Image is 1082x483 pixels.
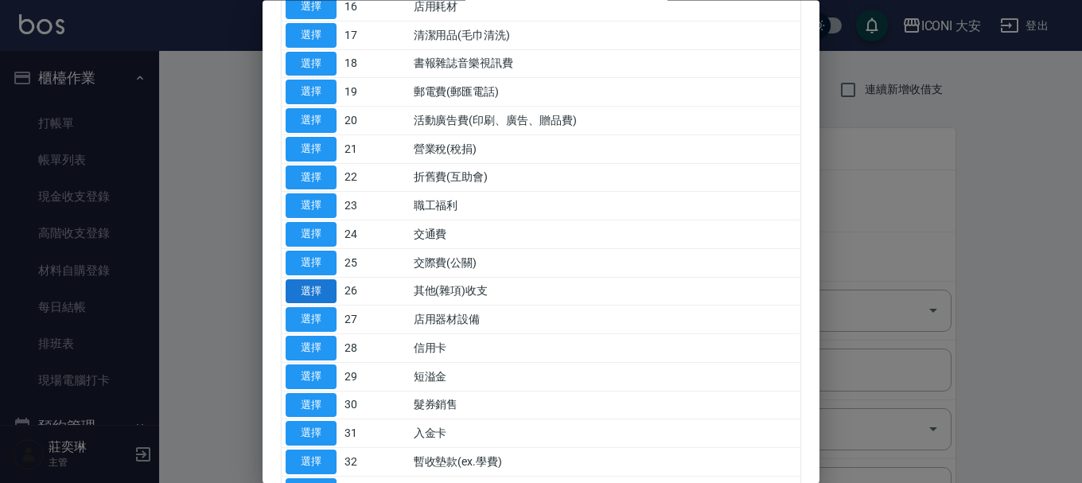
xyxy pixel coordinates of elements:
[341,164,410,193] td: 22
[410,363,800,391] td: 短溢金
[410,192,800,220] td: 職工福利
[341,135,410,164] td: 21
[410,278,800,306] td: 其他(雜項)收支
[286,166,337,190] button: 選擇
[341,50,410,79] td: 18
[410,448,800,477] td: 暫收墊款(ex.學費)
[341,419,410,448] td: 31
[410,135,800,164] td: 營業稅(稅捐)
[410,107,800,135] td: 活動廣告費(印刷、廣告、贈品費)
[341,107,410,135] td: 20
[286,80,337,105] button: 選擇
[341,220,410,249] td: 24
[410,249,800,278] td: 交際費(公關)
[286,337,337,361] button: 選擇
[286,364,337,389] button: 選擇
[286,450,337,475] button: 選擇
[410,334,800,363] td: 信用卡
[286,251,337,275] button: 選擇
[341,363,410,391] td: 29
[286,23,337,48] button: 選擇
[286,422,337,446] button: 選擇
[410,21,800,50] td: 清潔用品(毛巾清洗)
[410,220,800,249] td: 交通費
[286,52,337,76] button: 選擇
[341,306,410,334] td: 27
[286,137,337,162] button: 選擇
[410,391,800,420] td: 髮券銷售
[410,164,800,193] td: 折舊費(互助會)
[341,334,410,363] td: 28
[341,391,410,420] td: 30
[286,279,337,304] button: 選擇
[410,78,800,107] td: 郵電費(郵匯電話)
[410,419,800,448] td: 入金卡
[341,249,410,278] td: 25
[286,308,337,333] button: 選擇
[286,223,337,247] button: 選擇
[341,192,410,220] td: 23
[286,393,337,418] button: 選擇
[286,194,337,219] button: 選擇
[410,50,800,79] td: 書報雜誌音樂視訊費
[341,21,410,50] td: 17
[341,448,410,477] td: 32
[286,109,337,134] button: 選擇
[341,278,410,306] td: 26
[410,306,800,334] td: 店用器材設備
[341,78,410,107] td: 19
